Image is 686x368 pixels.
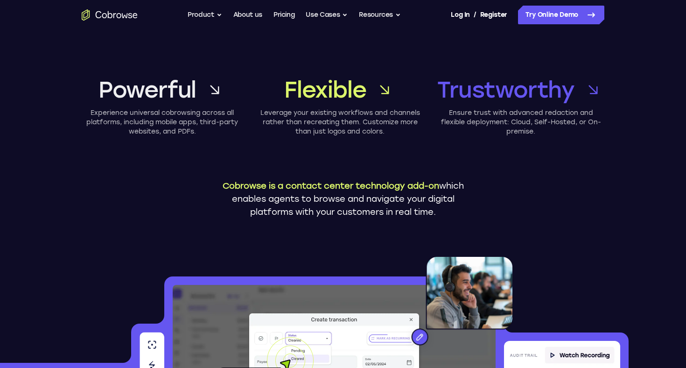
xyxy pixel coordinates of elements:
[82,75,243,105] a: Powerful
[474,9,476,21] span: /
[437,108,604,136] p: Ensure trust with advanced redaction and flexible deployment: Cloud, Self-Hosted, or On-premise.
[273,6,295,24] a: Pricing
[306,6,348,24] button: Use Cases
[259,75,420,105] a: Flexible
[259,108,420,136] p: Leverage your existing workflows and channels rather than recreating them. Customize more than ju...
[451,6,469,24] a: Log In
[215,179,471,219] p: which enables agents to browse and navigate your digital platforms with your customers in real time.
[233,6,262,24] a: About us
[82,9,138,21] a: Go to the home page
[369,256,513,355] img: An agent with a headset
[223,181,439,191] span: Cobrowse is a contact center technology add-on
[518,6,604,24] a: Try Online Demo
[480,6,507,24] a: Register
[188,6,222,24] button: Product
[82,108,243,136] p: Experience universal cobrowsing across all platforms, including mobile apps, third-party websites...
[437,75,574,105] span: Trustworthy
[437,75,604,105] a: Trustworthy
[359,6,401,24] button: Resources
[284,75,366,105] span: Flexible
[98,75,196,105] span: Powerful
